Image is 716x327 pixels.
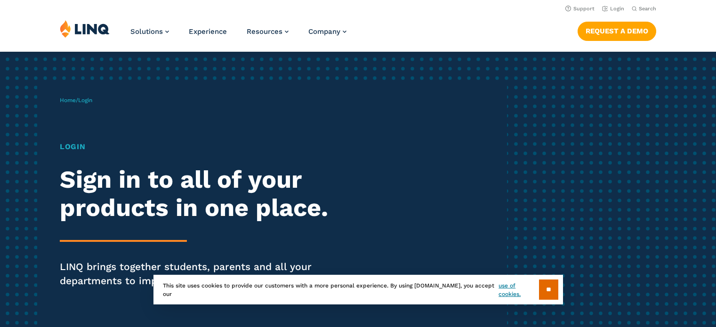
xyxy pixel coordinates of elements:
a: Company [308,27,346,36]
p: LINQ brings together students, parents and all your departments to improve efficiency and transpa... [60,260,336,288]
span: Search [639,6,656,12]
nav: Button Navigation [578,20,656,40]
span: Resources [247,27,282,36]
nav: Primary Navigation [130,20,346,51]
span: Login [78,97,92,104]
h1: Login [60,141,336,152]
a: Request a Demo [578,22,656,40]
a: Home [60,97,76,104]
span: / [60,97,92,104]
span: Solutions [130,27,163,36]
button: Open Search Bar [632,5,656,12]
a: use of cookies. [499,281,539,298]
a: Support [565,6,595,12]
a: Login [602,6,624,12]
a: Resources [247,27,289,36]
h2: Sign in to all of your products in one place. [60,166,336,222]
img: LINQ | K‑12 Software [60,20,110,38]
span: Company [308,27,340,36]
div: This site uses cookies to provide our customers with a more personal experience. By using [DOMAIN... [153,275,563,304]
a: Solutions [130,27,169,36]
a: Experience [189,27,227,36]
